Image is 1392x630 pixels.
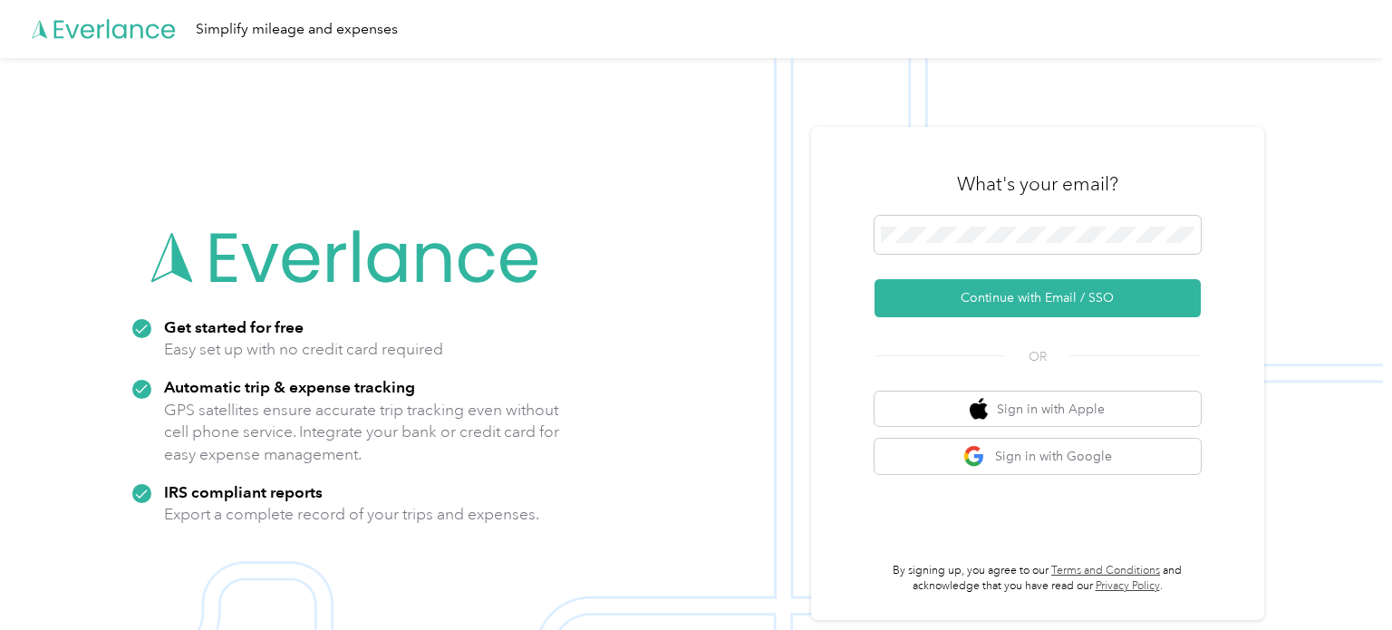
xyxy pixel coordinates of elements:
p: Easy set up with no credit card required [164,338,443,361]
img: apple logo [970,398,988,421]
strong: Get started for free [164,317,304,336]
p: Export a complete record of your trips and expenses. [164,503,539,526]
a: Privacy Policy [1096,579,1160,593]
strong: Automatic trip & expense tracking [164,377,415,396]
button: google logoSign in with Google [875,439,1201,474]
button: apple logoSign in with Apple [875,392,1201,427]
p: By signing up, you agree to our and acknowledge that you have read our . [875,563,1201,595]
span: OR [1006,347,1069,366]
p: GPS satellites ensure accurate trip tracking even without cell phone service. Integrate your bank... [164,399,560,466]
a: Terms and Conditions [1051,564,1160,577]
h3: What's your email? [957,171,1118,197]
button: Continue with Email / SSO [875,279,1201,317]
div: Simplify mileage and expenses [196,18,398,41]
strong: IRS compliant reports [164,482,323,501]
img: google logo [963,445,986,468]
